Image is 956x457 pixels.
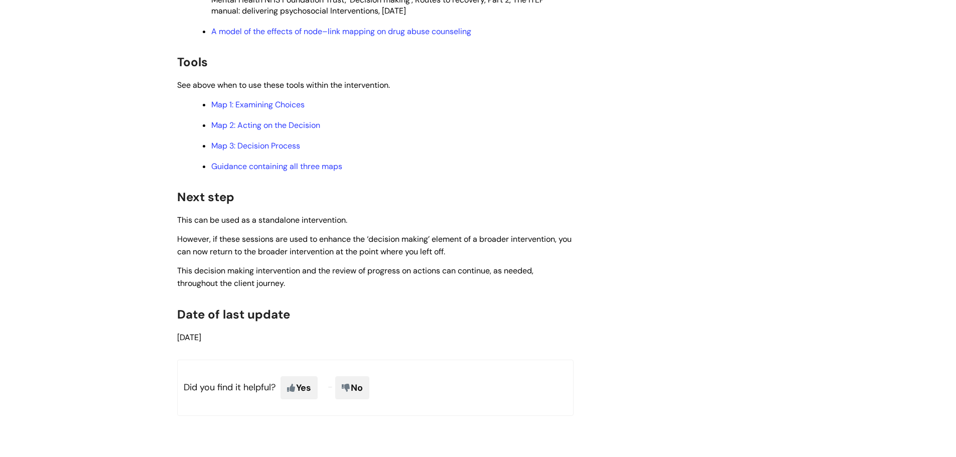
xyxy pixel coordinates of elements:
[177,265,533,288] span: This decision making intervention and the review of progress on actions can continue, as needed, ...
[211,99,305,110] a: Map 1: Examining Choices
[177,234,572,257] span: However, if these sessions are used to enhance the ‘decision making’ element of a broader interve...
[177,360,574,416] p: Did you find it helpful?
[177,307,290,322] span: Date of last update
[177,54,208,70] span: Tools
[211,26,471,37] a: A model of the effects of node–link mapping on drug abuse counseling
[177,189,234,205] span: Next step
[281,376,318,399] span: Yes
[177,215,347,225] span: This can be used as a standalone intervention.
[211,161,342,172] a: Guidance containing all three maps
[211,140,300,151] a: Map 3: Decision Process
[335,376,369,399] span: No
[177,80,390,90] span: See above when to use these tools within the intervention.
[177,332,201,343] span: [DATE]
[211,120,320,130] a: Map 2: Acting on the Decision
